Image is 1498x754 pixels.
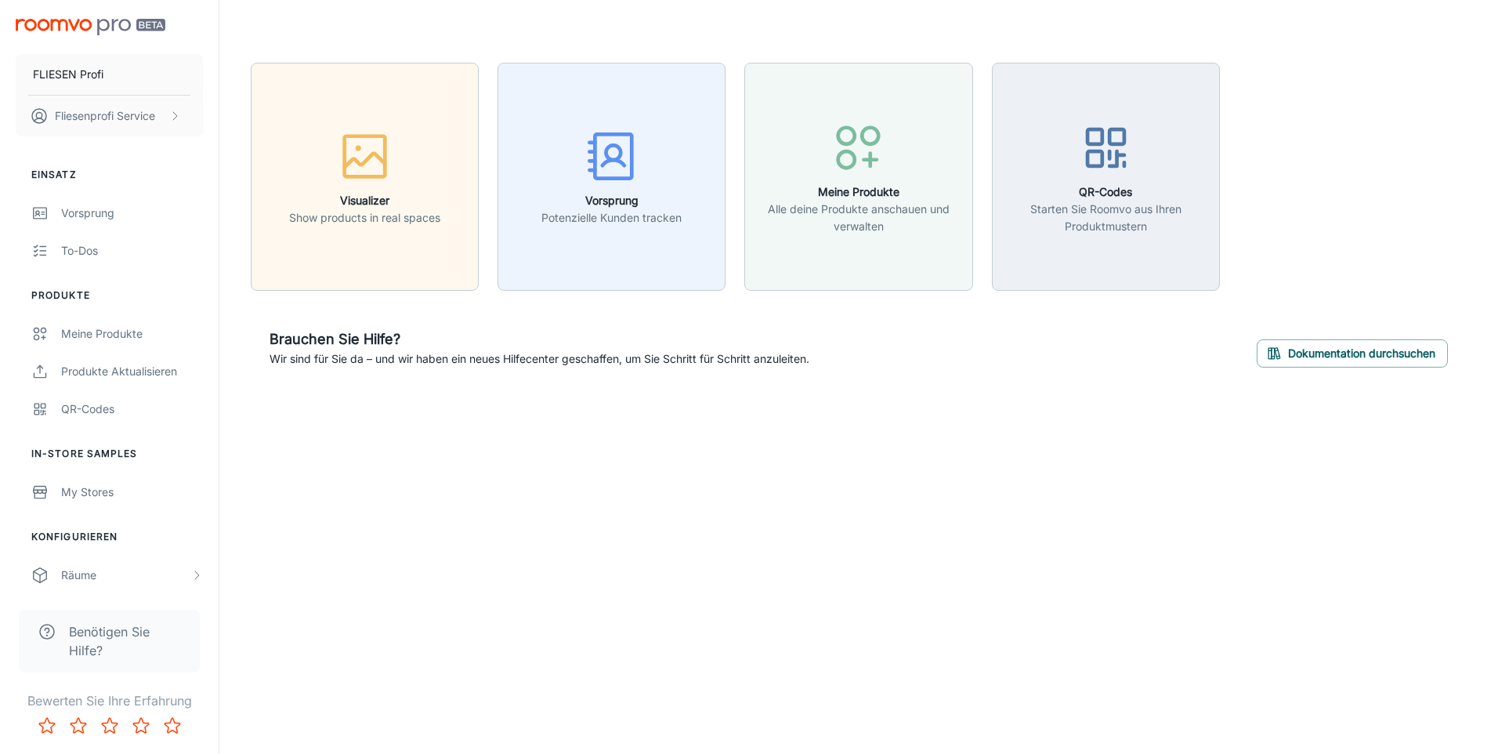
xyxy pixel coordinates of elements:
[754,201,962,235] p: Alle deine Produkte anschauen und verwalten
[61,325,203,343] div: Meine Produkte
[289,209,440,227] p: Show products in real spaces
[992,168,1220,183] a: QR-CodesStarten Sie Roomvo aus Ihren Produktmustern
[541,192,682,209] h6: Vorsprung
[744,63,972,291] button: Meine ProdukteAlle deine Produkte anschauen und verwalten
[16,96,203,136] button: Fliesenprofi Service
[1002,183,1210,201] h6: QR-Codes
[270,328,809,350] h6: Brauchen Sie Hilfe?
[992,63,1220,291] button: QR-CodesStarten Sie Roomvo aus Ihren Produktmustern
[754,183,962,201] h6: Meine Produkte
[251,63,479,291] button: VisualizerShow products in real spaces
[33,66,103,83] p: FLIESEN Profi
[498,168,725,183] a: VorsprungPotenzielle Kunden tracken
[61,205,203,222] div: Vorsprung
[498,63,725,291] button: VorsprungPotenzielle Kunden tracken
[55,107,155,125] p: Fliesenprofi Service
[16,54,203,95] button: FLIESEN Profi
[61,401,203,418] div: QR-Codes
[541,209,682,227] p: Potenzielle Kunden tracken
[270,350,809,368] p: Wir sind für Sie da – und wir haben ein neues Hilfecenter geschaffen, um Sie Schritt für Schritt ...
[61,363,203,380] div: Produkte aktualisieren
[1257,339,1448,368] button: Dokumentation durchsuchen
[1002,201,1210,235] p: Starten Sie Roomvo aus Ihren Produktmustern
[744,168,972,183] a: Meine ProdukteAlle deine Produkte anschauen und verwalten
[1257,345,1448,361] a: Dokumentation durchsuchen
[16,19,165,35] img: Roomvo PRO Beta
[289,192,440,209] h6: Visualizer
[61,242,203,259] div: To-dos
